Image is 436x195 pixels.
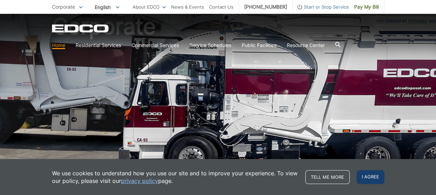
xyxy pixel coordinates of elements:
[209,3,233,11] a: Contact Us
[121,177,158,185] a: privacy policy
[131,41,179,49] a: Commercial Services
[76,41,121,49] a: Residential Services
[189,41,231,49] a: Service Schedules
[52,169,298,185] p: We use cookies to understand how you use our site and to improve your experience. To view our pol...
[52,41,65,49] a: Home
[287,41,325,49] a: Resource Center
[171,3,204,11] a: News & Events
[52,15,384,167] h1: Corporate
[132,3,166,11] a: About EDCO
[52,4,75,10] span: Corporate
[89,1,125,13] span: English
[305,170,350,184] a: Tell me more
[242,41,276,49] a: Public Facilities
[357,170,384,184] span: I agree
[354,3,379,11] span: Pay My Bill
[52,24,110,32] a: EDCD logo. Return to the homepage.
